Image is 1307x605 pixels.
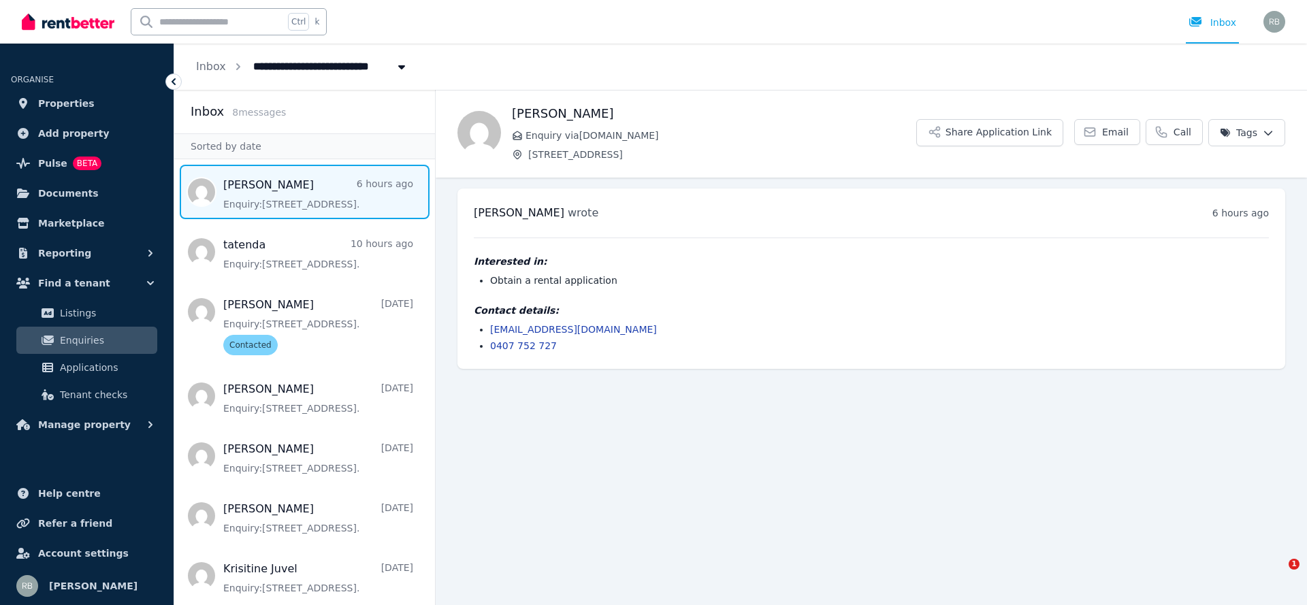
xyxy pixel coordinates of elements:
[38,185,99,201] span: Documents
[11,480,163,507] a: Help centre
[38,545,129,561] span: Account settings
[1174,125,1191,139] span: Call
[38,515,112,532] span: Refer a friend
[1220,126,1257,140] span: Tags
[1263,11,1285,33] img: Raj Bala
[916,119,1063,146] button: Share Application Link
[223,237,413,271] a: tatenda10 hours agoEnquiry:[STREET_ADDRESS].
[11,150,163,177] a: PulseBETA
[174,133,435,159] div: Sorted by date
[1289,559,1300,570] span: 1
[1146,119,1203,145] a: Call
[11,540,163,567] a: Account settings
[191,102,224,121] h2: Inbox
[38,275,110,291] span: Find a tenant
[16,327,157,354] a: Enquiries
[474,206,564,219] span: [PERSON_NAME]
[288,13,309,31] span: Ctrl
[1261,559,1293,591] iframe: Intercom live chat
[474,255,1269,268] h4: Interested in:
[16,381,157,408] a: Tenant checks
[232,107,286,118] span: 8 message s
[60,359,152,376] span: Applications
[490,324,657,335] a: [EMAIL_ADDRESS][DOMAIN_NAME]
[314,16,319,27] span: k
[60,332,152,348] span: Enquiries
[49,578,138,594] span: [PERSON_NAME]
[38,155,67,171] span: Pulse
[11,269,163,297] button: Find a tenant
[526,129,916,142] span: Enquiry via [DOMAIN_NAME]
[16,299,157,327] a: Listings
[11,210,163,237] a: Marketplace
[38,485,101,502] span: Help centre
[38,215,104,231] span: Marketplace
[512,104,916,123] h1: [PERSON_NAME]
[11,120,163,147] a: Add property
[457,111,501,154] img: gabrielle
[223,177,413,211] a: [PERSON_NAME]6 hours agoEnquiry:[STREET_ADDRESS].
[196,60,226,73] a: Inbox
[73,157,101,170] span: BETA
[1074,119,1140,145] a: Email
[60,387,152,403] span: Tenant checks
[38,125,110,142] span: Add property
[11,510,163,537] a: Refer a friend
[22,12,114,32] img: RentBetter
[16,354,157,381] a: Applications
[60,305,152,321] span: Listings
[223,297,413,355] a: [PERSON_NAME][DATE]Enquiry:[STREET_ADDRESS].Contacted
[38,416,131,433] span: Manage property
[223,561,413,595] a: Krisitine Juvel[DATE]Enquiry:[STREET_ADDRESS].
[490,274,1269,287] li: Obtain a rental application
[11,90,163,117] a: Properties
[528,148,916,161] span: [STREET_ADDRESS]
[1212,208,1269,218] time: 6 hours ago
[223,381,413,415] a: [PERSON_NAME][DATE]Enquiry:[STREET_ADDRESS].
[223,501,413,535] a: [PERSON_NAME][DATE]Enquiry:[STREET_ADDRESS].
[38,95,95,112] span: Properties
[223,441,413,475] a: [PERSON_NAME][DATE]Enquiry:[STREET_ADDRESS].
[1189,16,1236,29] div: Inbox
[1208,119,1285,146] button: Tags
[474,304,1269,317] h4: Contact details:
[174,44,430,90] nav: Breadcrumb
[490,340,557,351] a: 0407 752 727
[11,180,163,207] a: Documents
[11,240,163,267] button: Reporting
[16,575,38,597] img: Raj Bala
[11,411,163,438] button: Manage property
[1102,125,1129,139] span: Email
[11,75,54,84] span: ORGANISE
[38,245,91,261] span: Reporting
[568,206,598,219] span: wrote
